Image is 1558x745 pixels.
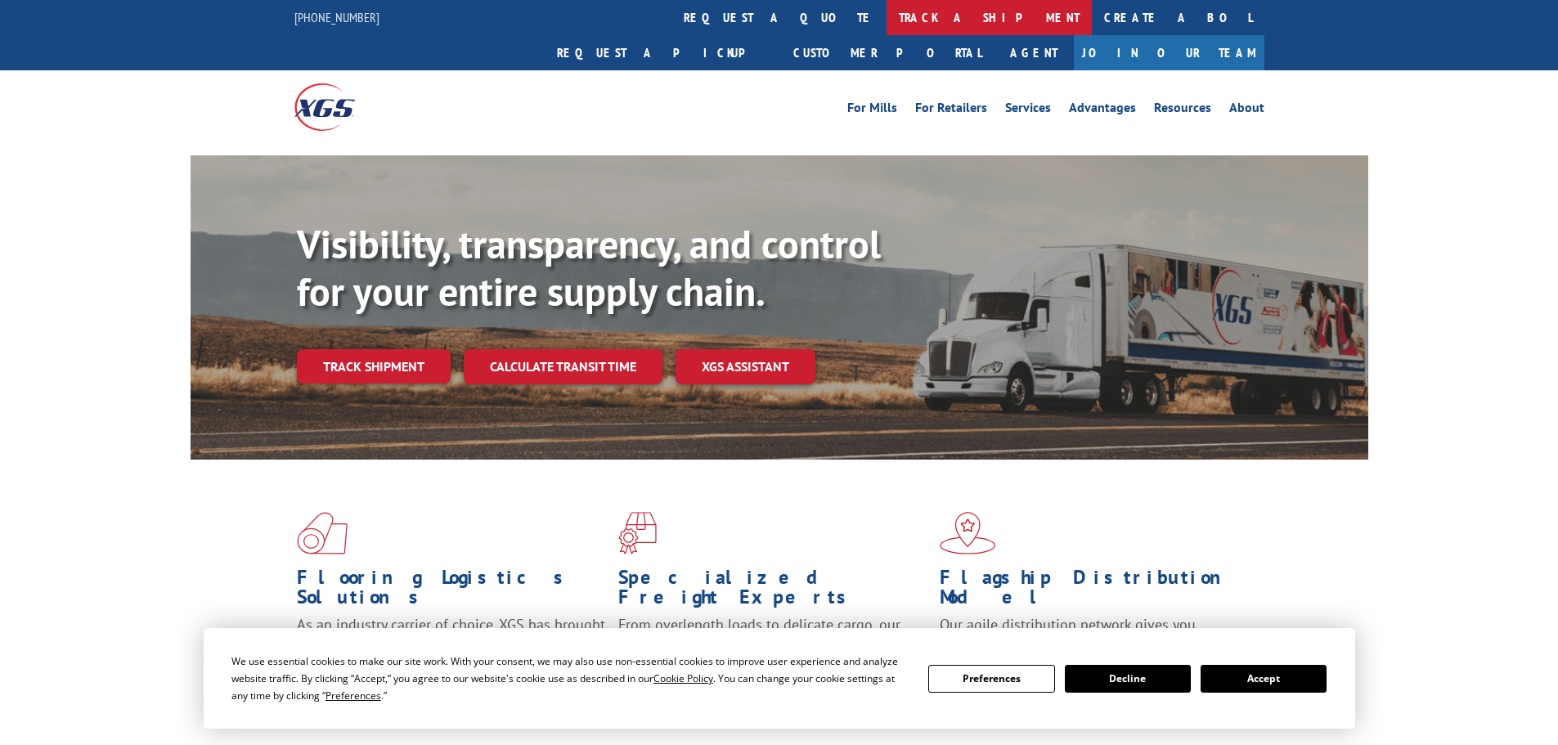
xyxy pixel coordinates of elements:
a: Track shipment [297,349,451,384]
img: xgs-icon-total-supply-chain-intelligence-red [297,512,348,554]
a: XGS ASSISTANT [676,349,815,384]
a: Services [1005,101,1051,119]
button: Decline [1065,665,1191,693]
a: Customer Portal [781,35,994,70]
a: Join Our Team [1074,35,1264,70]
a: About [1229,101,1264,119]
a: Resources [1154,101,1211,119]
a: [PHONE_NUMBER] [294,9,379,25]
h1: Specialized Freight Experts [618,568,927,615]
button: Preferences [928,665,1054,693]
span: Cookie Policy [653,671,713,685]
img: xgs-icon-flagship-distribution-model-red [940,512,996,554]
b: Visibility, transparency, and control for your entire supply chain. [297,218,881,316]
a: Advantages [1069,101,1136,119]
a: Calculate transit time [464,349,662,384]
p: From overlength loads to delicate cargo, our experienced staff knows the best way to move your fr... [618,615,927,688]
a: For Retailers [915,101,987,119]
a: Request a pickup [545,35,781,70]
a: Agent [994,35,1074,70]
h1: Flooring Logistics Solutions [297,568,606,615]
div: Cookie Consent Prompt [204,628,1355,729]
img: xgs-icon-focused-on-flooring-red [618,512,657,554]
span: Our agile distribution network gives you nationwide inventory management on demand. [940,615,1241,653]
a: For Mills [847,101,897,119]
h1: Flagship Distribution Model [940,568,1249,615]
div: We use essential cookies to make our site work. With your consent, we may also use non-essential ... [231,653,909,704]
button: Accept [1201,665,1327,693]
span: Preferences [326,689,381,702]
span: As an industry carrier of choice, XGS has brought innovation and dedication to flooring logistics... [297,615,605,673]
